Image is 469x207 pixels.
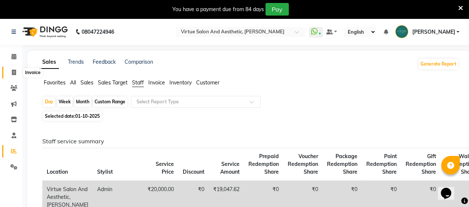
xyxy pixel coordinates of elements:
div: Invoice [23,69,42,77]
span: Stylist [97,168,113,175]
span: Service Price [156,161,174,175]
span: Gift Redemption Share [406,153,436,175]
a: Trends [68,59,84,65]
span: Favorites [44,79,66,86]
span: Selected date: [43,111,102,121]
span: 01-10-2025 [75,113,100,119]
span: Prepaid Redemption Share [248,153,279,175]
h6: Staff service summary [42,138,453,145]
a: Sales [39,56,59,69]
img: Bharath [395,25,408,38]
span: Invoice [148,79,165,86]
button: Pay [265,3,289,16]
span: Customer [196,79,219,86]
span: Voucher Redemption Share [288,153,318,175]
div: Custom Range [93,97,127,107]
span: Sales [80,79,93,86]
button: Generate Report [419,59,458,69]
span: Sales Target [98,79,128,86]
div: Week [57,97,73,107]
span: Package Redemption Share [327,153,357,175]
a: Comparison [125,59,153,65]
span: Inventory [169,79,192,86]
b: 08047224946 [82,21,114,42]
span: Discount [183,168,204,175]
a: Feedback [93,59,116,65]
div: You have a payment due from 84 days [172,6,264,13]
span: All [70,79,76,86]
span: Point Redemption Share [366,153,397,175]
div: Month [74,97,91,107]
img: logo [19,21,70,42]
div: Day [43,97,55,107]
iframe: chat widget [438,177,462,200]
span: [PERSON_NAME] [412,28,455,36]
span: Location [47,168,68,175]
span: Staff [132,79,144,86]
span: Service Amount [220,161,240,175]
